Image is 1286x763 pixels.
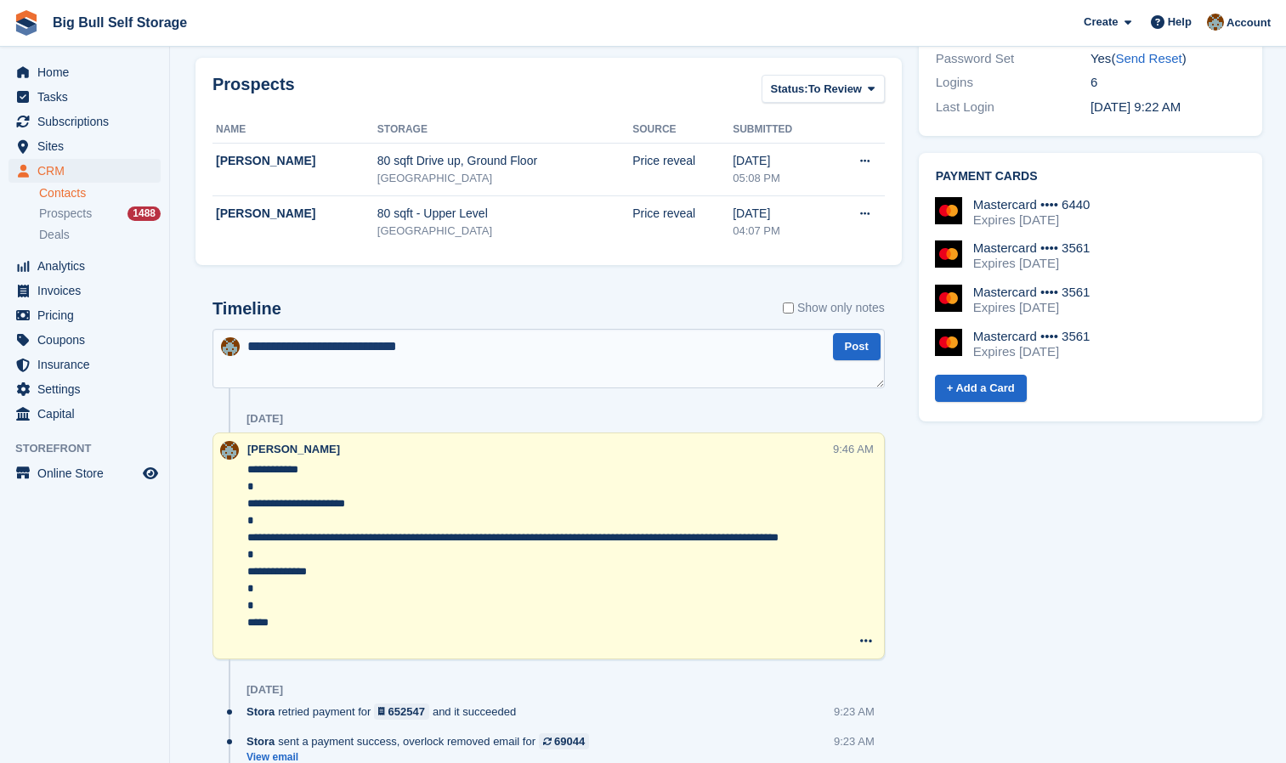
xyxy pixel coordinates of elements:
[140,463,161,483] a: Preview store
[936,73,1091,93] div: Logins
[554,733,585,749] div: 69044
[973,285,1091,300] div: Mastercard •••• 3561
[8,461,161,485] a: menu
[632,116,733,144] th: Source
[39,205,161,223] a: Prospects 1488
[37,159,139,183] span: CRM
[935,240,962,268] img: Mastercard Logo
[212,116,377,144] th: Name
[8,328,161,352] a: menu
[37,85,139,109] span: Tasks
[1115,51,1181,65] a: Send Reset
[973,212,1091,228] div: Expires [DATE]
[733,116,828,144] th: Submitted
[37,461,139,485] span: Online Store
[220,441,239,460] img: Mike Llewellen Palmer
[246,733,598,749] div: sent a payment success, overlock removed email for
[39,227,70,243] span: Deals
[388,704,425,720] div: 652547
[221,337,240,356] img: Mike Llewellen Palmer
[834,704,875,720] div: 9:23 AM
[1111,51,1186,65] span: ( )
[1207,14,1224,31] img: Mike Llewellen Palmer
[762,75,885,103] button: Status: To Review
[936,98,1091,117] div: Last Login
[37,134,139,158] span: Sites
[1091,99,1181,114] time: 2025-07-29 08:22:00 UTC
[808,81,862,98] span: To Review
[833,441,874,457] div: 9:46 AM
[46,8,194,37] a: Big Bull Self Storage
[973,344,1091,359] div: Expires [DATE]
[733,152,828,170] div: [DATE]
[632,205,733,223] div: Price reveal
[246,704,275,720] span: Stora
[973,256,1091,271] div: Expires [DATE]
[212,75,295,106] h2: Prospects
[8,303,161,327] a: menu
[8,402,161,426] a: menu
[246,704,524,720] div: retried payment for and it succeeded
[973,197,1091,212] div: Mastercard •••• 6440
[8,254,161,278] a: menu
[216,152,377,170] div: [PERSON_NAME]
[246,412,283,426] div: [DATE]
[632,152,733,170] div: Price reveal
[8,134,161,158] a: menu
[37,303,139,327] span: Pricing
[733,205,828,223] div: [DATE]
[8,377,161,401] a: menu
[247,443,340,455] span: [PERSON_NAME]
[377,170,632,187] div: [GEOGRAPHIC_DATA]
[973,329,1091,344] div: Mastercard •••• 3561
[15,440,169,457] span: Storefront
[14,10,39,36] img: stora-icon-8386f47178a22dfd0bd8f6a31ec36ba5ce8667c1dd55bd0f319d3a0aa187defe.svg
[37,60,139,84] span: Home
[212,299,281,319] h2: Timeline
[936,49,1091,69] div: Password Set
[935,329,962,356] img: Mastercard Logo
[37,328,139,352] span: Coupons
[8,60,161,84] a: menu
[8,159,161,183] a: menu
[539,733,589,749] a: 69044
[834,733,875,749] div: 9:23 AM
[377,205,632,223] div: 80 sqft - Upper Level
[374,704,429,720] a: 652547
[1091,73,1245,93] div: 6
[246,733,275,749] span: Stora
[935,197,962,224] img: Mastercard Logo
[1227,14,1271,31] span: Account
[37,353,139,376] span: Insurance
[8,85,161,109] a: menu
[37,377,139,401] span: Settings
[377,116,632,144] th: Storage
[733,170,828,187] div: 05:08 PM
[1168,14,1192,31] span: Help
[37,279,139,302] span: Invoices
[935,285,962,312] img: Mastercard Logo
[39,185,161,201] a: Contacts
[37,254,139,278] span: Analytics
[783,299,885,317] label: Show only notes
[39,206,92,222] span: Prospects
[8,110,161,133] a: menu
[37,402,139,426] span: Capital
[246,683,283,697] div: [DATE]
[127,206,161,221] div: 1488
[771,81,808,98] span: Status:
[783,299,794,317] input: Show only notes
[39,226,161,244] a: Deals
[377,223,632,240] div: [GEOGRAPHIC_DATA]
[733,223,828,240] div: 04:07 PM
[1091,49,1245,69] div: Yes
[377,152,632,170] div: 80 sqft Drive up, Ground Floor
[1084,14,1118,31] span: Create
[973,300,1091,315] div: Expires [DATE]
[216,205,377,223] div: [PERSON_NAME]
[833,333,881,361] button: Post
[973,240,1091,256] div: Mastercard •••• 3561
[37,110,139,133] span: Subscriptions
[935,375,1027,403] a: + Add a Card
[936,170,1245,184] h2: Payment cards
